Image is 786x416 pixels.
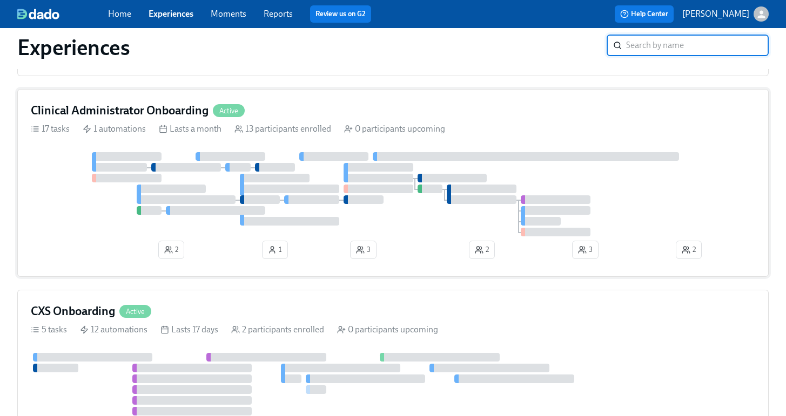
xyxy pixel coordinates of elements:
a: Home [108,9,131,19]
button: 3 [350,241,377,259]
span: Help Center [620,9,668,19]
div: 5 tasks [31,324,67,336]
span: Active [119,308,151,316]
a: Experiences [149,9,193,19]
span: 2 [475,244,489,255]
img: dado [17,9,59,19]
a: dado [17,9,108,19]
a: Reports [264,9,293,19]
p: [PERSON_NAME] [682,8,749,20]
div: 2 participants enrolled [231,324,324,336]
button: 1 [262,241,288,259]
a: Clinical Administrator OnboardingActive17 tasks 1 automations Lasts a month 13 participants enrol... [17,89,769,277]
div: 0 participants upcoming [337,324,438,336]
input: Search by name [626,35,769,56]
button: [PERSON_NAME] [682,6,769,22]
button: 2 [676,241,702,259]
button: Help Center [615,5,674,23]
span: 2 [682,244,696,255]
button: 2 [469,241,495,259]
span: 1 [268,244,282,255]
h1: Experiences [17,35,130,60]
div: Lasts a month [159,123,221,135]
h4: CXS Onboarding [31,303,115,319]
h4: Clinical Administrator Onboarding [31,103,209,119]
div: Lasts 17 days [160,324,218,336]
a: Review us on G2 [315,9,366,19]
button: Review us on G2 [310,5,371,23]
div: 17 tasks [31,123,70,135]
div: 12 automations [80,324,147,336]
button: 3 [572,241,599,259]
button: 2 [158,241,184,259]
span: 3 [356,244,371,255]
a: Moments [211,9,246,19]
span: 3 [578,244,593,255]
span: Active [213,107,245,115]
div: 1 automations [83,123,146,135]
div: 13 participants enrolled [234,123,331,135]
div: 0 participants upcoming [344,123,445,135]
span: 2 [164,244,178,255]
